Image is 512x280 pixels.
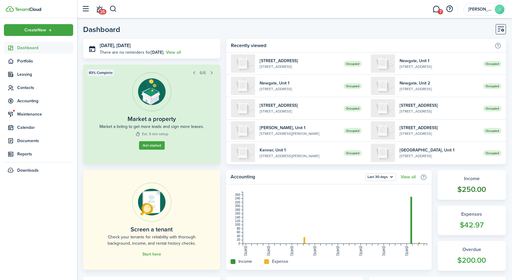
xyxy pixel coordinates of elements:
[260,131,339,136] widget-list-item-description: [STREET_ADDRESS][PERSON_NAME]
[17,151,73,157] span: Reports
[405,246,408,256] tspan: [DATE]
[260,125,339,131] widget-list-item-title: [PERSON_NAME], Unit 1
[237,238,240,241] tspan: 20
[400,102,479,109] widget-list-item-title: [STREET_ADDRESS]
[231,144,255,162] img: 1
[444,211,500,218] widget-stats-title: Expenses
[400,153,479,159] widget-list-item-description: [STREET_ADDRESS]
[17,71,73,78] span: Leasing
[344,150,362,156] span: Occupied
[235,223,240,226] tspan: 100
[6,6,14,12] img: TenantCloud
[17,111,73,117] span: Maintenance
[4,24,73,36] button: Open menu
[344,61,362,67] span: Occupied
[260,86,339,92] widget-list-item-description: [STREET_ADDRESS]
[444,184,500,195] widget-stats-count: $250.00
[24,28,46,32] span: Create New
[238,258,252,265] home-widget-title: Income
[15,8,41,11] img: TenantCloud
[483,128,501,134] span: Occupied
[17,138,73,144] span: Documents
[17,58,73,64] span: Portfolio
[235,201,240,204] tspan: 220
[131,225,173,234] home-placeholder-title: Screen a tenant
[231,173,362,181] home-widget-title: Accounting
[151,49,164,56] b: [DATE]
[231,54,255,73] img: 2
[235,208,240,212] tspan: 180
[17,167,39,173] span: Downloads
[438,206,506,235] a: Expenses$42.97
[483,61,501,67] span: Occupied
[401,175,416,180] a: View all
[400,147,479,153] widget-list-item-title: [GEOGRAPHIC_DATA], Unit 1
[244,246,247,256] tspan: [DATE]
[272,258,288,265] home-widget-title: Expense
[371,54,395,73] img: 1
[438,241,506,271] a: Overdue$200.00
[483,83,501,89] span: Occupied
[260,102,339,109] widget-list-item-title: [STREET_ADDRESS]
[235,216,240,219] tspan: 140
[400,86,479,92] widget-list-item-description: [STREET_ADDRESS]
[444,246,500,253] widget-stats-title: Overdue
[237,234,240,238] tspan: 40
[336,246,339,256] tspan: [DATE]
[132,72,171,111] img: Listing
[313,246,316,256] tspan: [DATE]
[365,173,396,181] button: Open menu
[483,150,501,156] span: Occupied
[200,70,206,76] span: 6/6
[235,219,240,223] tspan: 120
[444,4,455,14] button: Open resource center
[371,99,395,117] img: 2
[235,197,240,200] tspan: 240
[235,212,240,215] tspan: 160
[94,2,105,17] a: Notifications
[344,83,362,89] span: Occupied
[166,49,181,56] a: View all
[235,193,240,196] tspan: 260
[99,9,106,14] span: 25
[260,153,339,159] widget-list-item-description: [STREET_ADDRESS][PERSON_NAME]
[17,124,73,131] span: Calendar
[235,204,240,208] tspan: 200
[438,9,443,14] span: 7
[89,70,113,75] span: 83% Complete
[400,80,479,86] widget-list-item-title: Newgate, Unit 2
[237,227,240,230] tspan: 80
[109,4,117,14] button: Search
[444,219,500,231] widget-stats-count: $42.97
[400,125,479,131] widget-list-item-title: [STREET_ADDRESS]
[290,246,293,256] tspan: [DATE]
[400,131,479,136] widget-list-item-description: [STREET_ADDRESS]
[190,68,198,77] button: Prev step
[17,45,73,51] span: Dashboard
[260,80,339,86] widget-list-item-title: Newgate, Unit 1
[400,64,479,69] widget-list-item-description: [STREET_ADDRESS]
[231,77,255,95] img: 1
[260,58,339,64] widget-list-item-title: [STREET_ADDRESS]
[97,234,206,247] home-placeholder-description: Check your tenants for reliability with thorough background, income, and rental history checks.
[483,106,501,111] span: Occupied
[238,242,240,245] tspan: 0
[83,26,120,33] header-page-title: Dashboard
[142,252,161,257] a: Start here
[371,77,395,95] img: 2
[496,24,506,34] button: Customise
[132,183,171,222] img: Online payments
[100,49,164,56] p: There are no reminders for .
[231,42,491,49] home-widget-title: Recently viewed
[444,255,500,266] widget-stats-count: $200.00
[344,106,362,111] span: Occupied
[17,84,73,91] span: Contacts
[400,109,479,114] widget-list-item-description: [STREET_ADDRESS]
[267,246,270,256] tspan: [DATE]
[139,141,165,150] a: Get started
[4,42,73,54] a: Dashboard
[207,68,216,77] button: Next step
[128,114,176,123] widget-step-title: Market a property
[359,246,362,256] tspan: [DATE]
[17,98,73,104] span: Accounting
